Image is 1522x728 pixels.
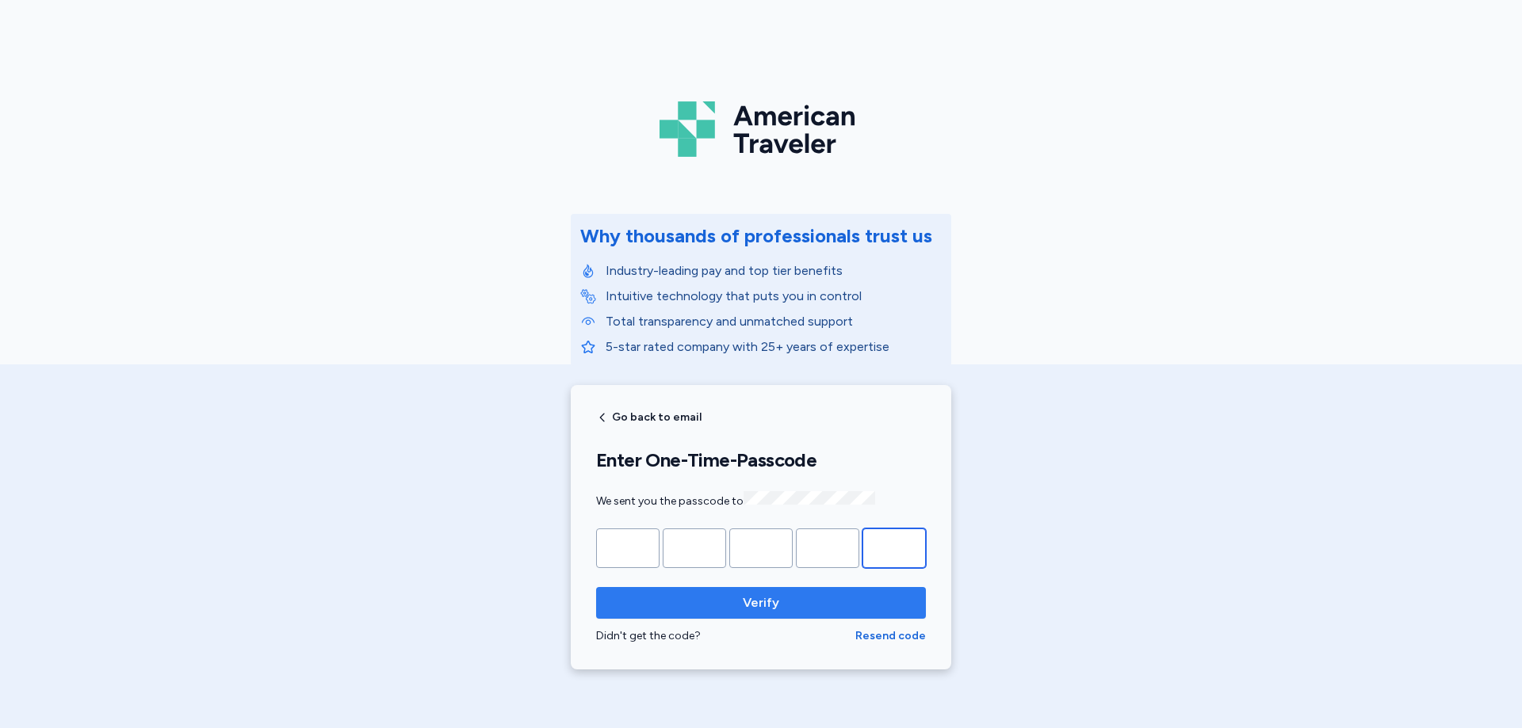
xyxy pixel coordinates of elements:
input: Please enter OTP character 4 [796,528,859,568]
input: Please enter OTP character 3 [729,528,793,568]
button: Go back to email [596,411,702,424]
div: Why thousands of professionals trust us [580,223,932,249]
input: Please enter OTP character 1 [596,528,660,568]
span: Go back to email [612,412,702,423]
button: Resend code [855,628,926,644]
span: We sent you the passcode to [596,494,875,508]
input: Please enter OTP character 5 [862,528,926,568]
div: Didn't get the code? [596,628,855,644]
p: Intuitive technology that puts you in control [606,287,942,306]
button: Verify [596,587,926,619]
span: Verify [743,593,779,612]
img: Logo [660,95,862,163]
p: 5-star rated company with 25+ years of expertise [606,337,942,356]
p: Total transparency and unmatched support [606,312,942,331]
p: Industry-leading pay and top tier benefits [606,261,942,280]
h1: Enter One-Time-Passcode [596,448,926,472]
input: Please enter OTP character 2 [663,528,726,568]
